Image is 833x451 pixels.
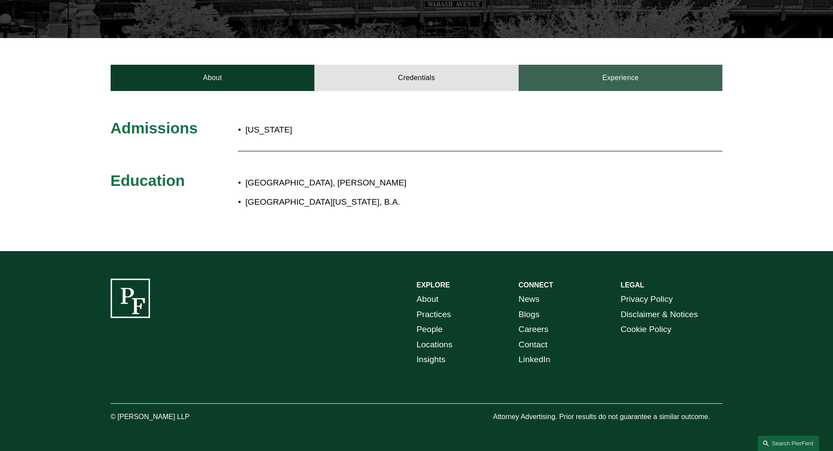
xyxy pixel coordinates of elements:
[245,122,467,138] p: [US_STATE]
[111,119,198,136] span: Admissions
[758,436,819,451] a: Search this site
[417,352,446,367] a: Insights
[620,281,644,289] strong: LEGAL
[519,337,547,353] a: Contact
[314,65,519,91] a: Credentials
[417,281,450,289] strong: EXPLORE
[245,195,646,210] p: [GEOGRAPHIC_DATA][US_STATE], B.A.
[111,65,315,91] a: About
[417,307,451,322] a: Practices
[493,411,722,423] p: Attorney Advertising. Prior results do not guarantee a similar outcome.
[519,352,551,367] a: LinkedIn
[417,337,453,353] a: Locations
[417,322,443,337] a: People
[519,322,548,337] a: Careers
[620,307,698,322] a: Disclaimer & Notices
[519,65,723,91] a: Experience
[620,292,673,307] a: Privacy Policy
[111,411,238,423] p: © [PERSON_NAME] LLP
[519,307,540,322] a: Blogs
[111,172,185,189] span: Education
[519,292,540,307] a: News
[245,175,646,191] p: [GEOGRAPHIC_DATA], [PERSON_NAME]
[417,292,439,307] a: About
[519,281,553,289] strong: CONNECT
[620,322,671,337] a: Cookie Policy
